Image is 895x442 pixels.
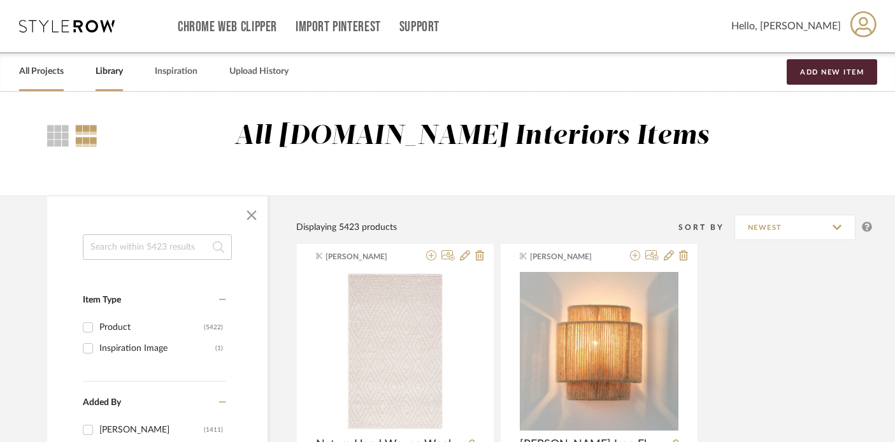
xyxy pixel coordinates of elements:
a: All Projects [19,63,64,80]
span: [PERSON_NAME] [326,251,406,262]
span: [PERSON_NAME] [530,251,610,262]
div: Product [99,317,204,338]
a: Library [96,63,123,80]
img: Mielke Iron Flush Mounted Sconce [520,272,678,431]
div: (1) [215,338,223,359]
a: Upload History [229,63,289,80]
div: (1411) [204,420,223,440]
span: Item Type [83,296,121,304]
div: (5422) [204,317,223,338]
a: Inspiration [155,63,197,80]
div: Sort By [678,221,734,234]
button: Close [239,203,264,228]
img: Natura Hand Woven Wool Pile With Cotton Backing Geometric Rug [316,272,475,431]
a: Support [399,22,440,32]
span: Hello, [PERSON_NAME] [731,18,841,34]
button: Add New Item [787,59,877,85]
a: Chrome Web Clipper [178,22,277,32]
div: All [DOMAIN_NAME] Interiors Items [234,120,710,153]
input: Search within 5423 results [83,234,232,260]
div: Displaying 5423 products [296,220,397,234]
span: Added By [83,398,121,407]
a: Import Pinterest [296,22,381,32]
div: [PERSON_NAME] [99,420,204,440]
div: Inspiration Image [99,338,215,359]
